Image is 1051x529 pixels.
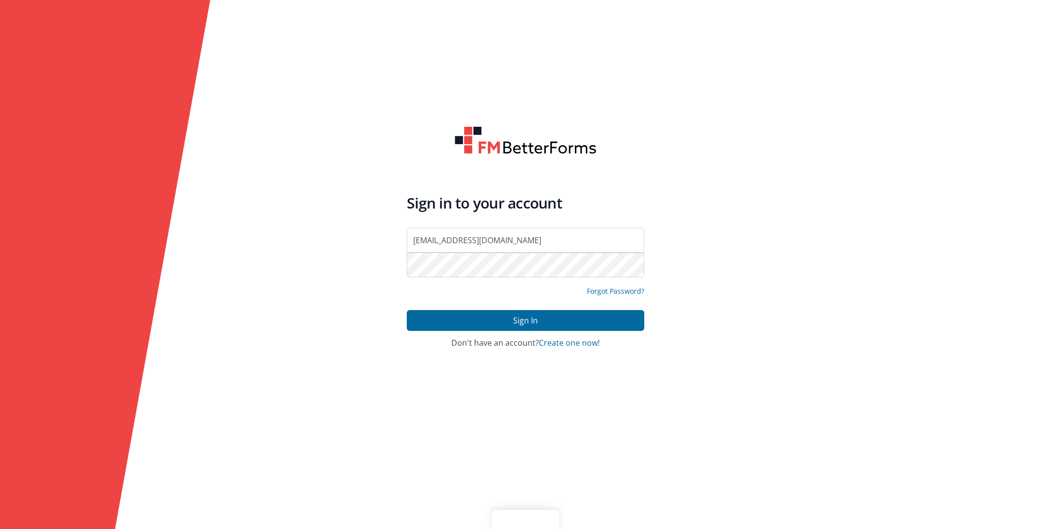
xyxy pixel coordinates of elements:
[587,286,644,296] a: Forgot Password?
[539,339,600,348] button: Create one now!
[407,228,644,253] input: Email Address
[407,339,644,348] h4: Don't have an account?
[407,310,644,331] button: Sign In
[407,194,644,212] h4: Sign in to your account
